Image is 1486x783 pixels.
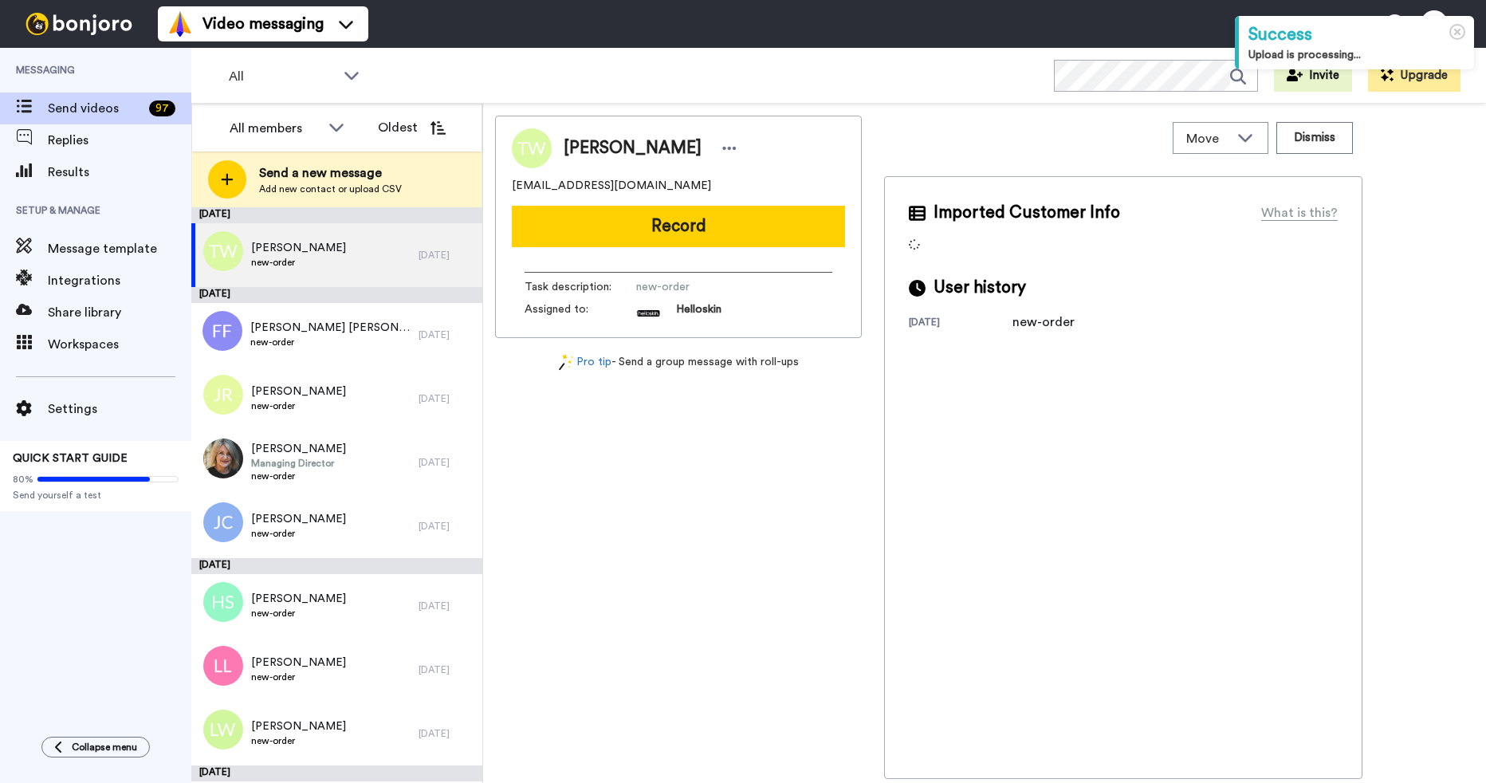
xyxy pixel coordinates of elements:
div: - Send a group message with roll-ups [495,354,862,371]
span: Send videos [48,99,143,118]
div: [DATE] [191,207,482,223]
img: Image of Travis Wilson [512,128,552,168]
span: new-order [251,470,346,482]
span: Move [1186,129,1229,148]
span: new-order [636,279,788,295]
button: Collapse menu [41,737,150,757]
span: Video messaging [202,13,324,35]
span: [PERSON_NAME] [251,718,346,734]
span: [PERSON_NAME] [251,591,346,607]
button: Upgrade [1368,60,1460,92]
img: 2c2e0795-0a36-4bea-8cb0-3c42b2219dc0.jpg [203,439,243,478]
div: Upload is processing... [1248,47,1464,63]
div: [DATE] [419,600,474,612]
div: [DATE] [191,287,482,303]
div: [DATE] [419,663,474,676]
span: Share library [48,303,191,322]
button: Record [512,206,845,247]
span: Helloskin [676,301,721,325]
span: [PERSON_NAME] [251,655,346,671]
span: new-order [251,399,346,412]
button: Dismiss [1276,122,1353,154]
span: [PERSON_NAME] [251,384,346,399]
div: [DATE] [191,558,482,574]
img: jc.png [203,502,243,542]
img: ll.png [203,646,243,686]
img: tw.png [203,231,243,271]
img: hs.png [203,582,243,622]
a: Pro tip [559,354,611,371]
button: Invite [1274,60,1352,92]
div: [DATE] [419,727,474,740]
div: Success [1248,22,1464,47]
div: [DATE] [191,765,482,781]
span: new-order [251,607,346,620]
span: Workspaces [48,335,191,354]
span: Settings [48,399,191,419]
img: ff.png [202,311,242,351]
span: [PERSON_NAME] [251,511,346,527]
button: Oldest [366,112,458,144]
span: new-order [251,671,346,683]
div: [DATE] [419,392,474,405]
img: e0e33554-603b-457b-bab1-c5d4e16e99df-1743977302.jpg [636,301,660,325]
span: Message template [48,239,191,258]
img: magic-wand.svg [559,354,573,371]
span: new-order [251,256,346,269]
span: new-order [251,527,346,540]
div: [DATE] [419,249,474,262]
div: [DATE] [419,456,474,469]
div: [DATE] [909,316,1012,332]
span: QUICK START GUIDE [13,453,128,464]
div: What is this? [1261,203,1338,222]
div: new-order [1012,313,1092,332]
span: Assigned to: [525,301,636,325]
span: new-order [251,734,346,747]
span: [EMAIL_ADDRESS][DOMAIN_NAME] [512,178,711,194]
span: Imported Customer Info [934,201,1120,225]
img: jr.png [203,375,243,415]
div: [DATE] [419,329,474,341]
span: Task description : [525,279,636,295]
span: Managing Director [251,457,346,470]
span: Integrations [48,271,191,290]
span: [PERSON_NAME] [251,240,346,256]
span: new-order [250,336,411,348]
span: All [229,67,336,86]
span: Send yourself a test [13,489,179,502]
span: Results [48,163,191,182]
img: bj-logo-header-white.svg [19,13,139,35]
span: Replies [48,131,191,150]
span: [PERSON_NAME] [PERSON_NAME] [250,320,411,336]
span: Send a new message [259,163,402,183]
span: 80% [13,473,33,486]
div: [DATE] [419,520,474,533]
span: [PERSON_NAME] [564,136,702,160]
span: Collapse menu [72,741,137,753]
span: Add new contact or upload CSV [259,183,402,195]
div: All members [230,119,320,138]
span: User history [934,276,1026,300]
span: [PERSON_NAME] [251,441,346,457]
div: 97 [149,100,175,116]
img: vm-color.svg [167,11,193,37]
img: lw.png [203,710,243,750]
